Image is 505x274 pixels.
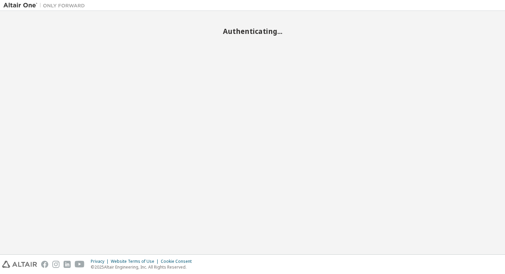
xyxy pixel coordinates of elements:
[3,2,88,9] img: Altair One
[41,261,48,268] img: facebook.svg
[161,259,196,264] div: Cookie Consent
[52,261,59,268] img: instagram.svg
[75,261,85,268] img: youtube.svg
[64,261,71,268] img: linkedin.svg
[3,27,502,36] h2: Authenticating...
[91,264,196,270] p: © 2025 Altair Engineering, Inc. All Rights Reserved.
[111,259,161,264] div: Website Terms of Use
[2,261,37,268] img: altair_logo.svg
[91,259,111,264] div: Privacy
